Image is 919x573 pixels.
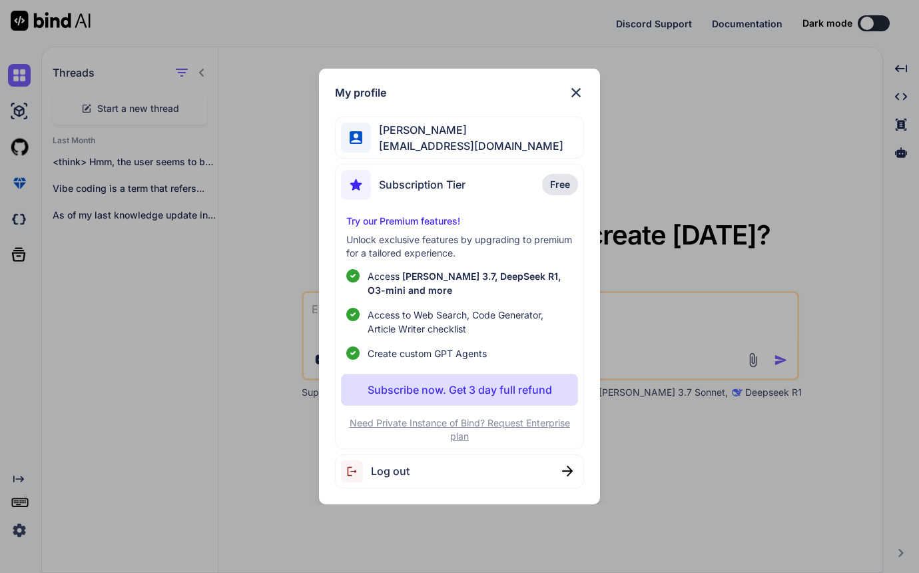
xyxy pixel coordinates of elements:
[346,269,360,283] img: checklist
[341,170,371,200] img: subscription
[368,271,561,296] span: [PERSON_NAME] 3.7, DeepSeek R1, O3-mini and more
[346,233,573,260] p: Unlock exclusive features by upgrading to premium for a tailored experience.
[341,416,578,443] p: Need Private Instance of Bind? Request Enterprise plan
[368,382,552,398] p: Subscribe now. Get 3 day full refund
[368,346,487,360] span: Create custom GPT Agents
[371,122,563,138] span: [PERSON_NAME]
[341,374,578,406] button: Subscribe now. Get 3 day full refund
[341,460,371,482] img: logout
[368,308,573,336] span: Access to Web Search, Code Generator, Article Writer checklist
[335,85,386,101] h1: My profile
[562,466,573,476] img: close
[379,177,465,193] span: Subscription Tier
[350,131,362,144] img: profile
[346,215,573,228] p: Try our Premium features!
[550,178,570,191] span: Free
[371,138,563,154] span: [EMAIL_ADDRESS][DOMAIN_NAME]
[346,308,360,321] img: checklist
[568,85,584,101] img: close
[371,463,410,479] span: Log out
[368,269,573,297] p: Access
[346,346,360,360] img: checklist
